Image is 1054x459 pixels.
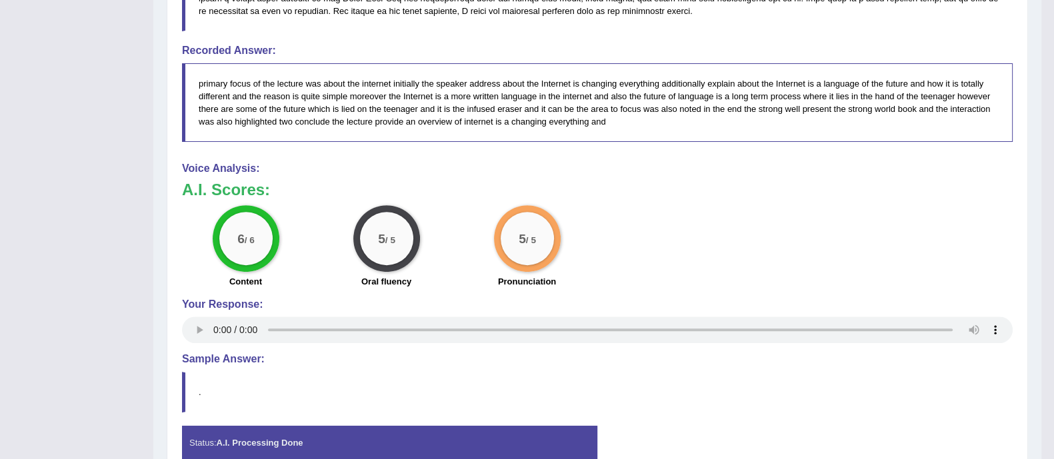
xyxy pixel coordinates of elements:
h4: Voice Analysis: [182,163,1013,175]
h4: Your Response: [182,298,1013,310]
label: Oral fluency [361,275,411,288]
h4: Recorded Answer: [182,45,1013,57]
big: 6 [237,231,245,246]
label: Pronunciation [498,275,556,288]
big: 5 [519,231,526,246]
blockquote: . [182,372,1013,412]
small: / 5 [385,235,395,245]
big: 5 [378,231,385,246]
strong: A.I. Processing Done [216,438,303,448]
label: Content [229,275,262,288]
h4: Sample Answer: [182,353,1013,365]
b: A.I. Scores: [182,181,270,199]
small: / 5 [525,235,535,245]
small: / 6 [244,235,254,245]
blockquote: primary focus of the lecture was about the internet initially the speaker address about the Inter... [182,63,1013,142]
